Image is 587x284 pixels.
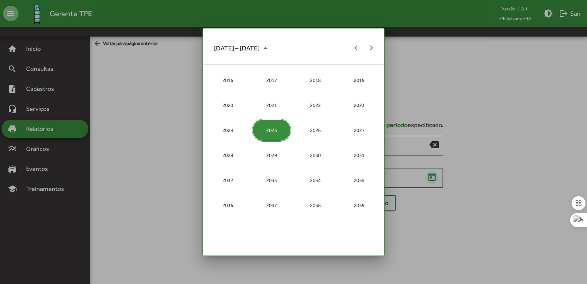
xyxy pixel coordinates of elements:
[293,143,337,168] td: 2030
[296,169,335,192] div: 2034
[337,143,381,168] td: 2031
[214,41,267,55] span: [DATE] – [DATE]
[250,143,293,168] td: 2029
[206,143,250,168] td: 2028
[208,119,248,142] div: 2024
[293,67,337,92] td: 2018
[206,193,250,218] td: 2036
[364,40,379,56] button: Next 20 years
[340,94,379,117] div: 2023
[206,168,250,193] td: 2032
[337,93,381,118] td: 2023
[337,193,381,218] td: 2039
[340,144,379,167] div: 2031
[208,40,274,56] button: Choose date
[340,69,379,92] div: 2019
[296,144,335,167] div: 2030
[296,69,335,92] div: 2018
[293,193,337,218] td: 2038
[293,118,337,143] td: 2026
[208,69,248,92] div: 2016
[337,118,381,143] td: 2027
[250,118,293,143] td: 2025
[296,94,335,117] div: 2022
[340,119,379,142] div: 2027
[296,119,335,142] div: 2026
[340,169,379,192] div: 2035
[208,169,248,192] div: 2032
[208,144,248,167] div: 2028
[250,168,293,193] td: 2033
[252,119,292,142] div: 2025
[206,93,250,118] td: 2020
[293,168,337,193] td: 2034
[348,40,364,56] button: Previous 20 years
[252,169,292,192] div: 2033
[252,94,292,117] div: 2021
[296,194,335,217] div: 2038
[250,67,293,92] td: 2017
[250,193,293,218] td: 2037
[337,67,381,92] td: 2019
[252,69,292,92] div: 2017
[293,93,337,118] td: 2022
[250,93,293,118] td: 2021
[206,67,250,92] td: 2016
[252,194,292,217] div: 2037
[337,168,381,193] td: 2035
[340,194,379,217] div: 2039
[208,94,248,117] div: 2020
[208,194,248,217] div: 2036
[252,144,292,167] div: 2029
[206,118,250,143] td: 2024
